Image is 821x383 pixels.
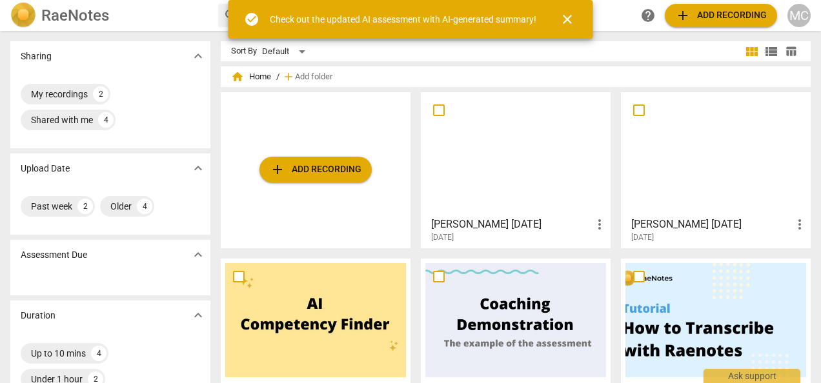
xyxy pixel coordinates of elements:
div: Older [110,200,132,213]
div: Ask support [704,369,800,383]
img: Logo [10,3,36,28]
div: Default [262,41,310,62]
button: Upload [665,4,777,27]
p: Duration [21,309,56,322]
button: Show more [188,306,208,325]
h2: RaeNotes [41,6,109,25]
h3: Olga 21 Aug 2025 [631,217,792,232]
button: Close [552,4,583,35]
button: Show more [188,46,208,66]
span: home [231,70,244,83]
div: 4 [98,112,114,128]
button: Tile view [742,42,762,61]
div: Check out the updated AI assessment with AI-generated summary! [270,13,536,26]
span: more_vert [792,217,807,232]
button: Table view [781,42,800,61]
button: Show more [188,245,208,264]
a: LogoRaeNotes [10,3,208,28]
span: expand_more [190,161,206,176]
div: Sort By [231,46,257,56]
span: / [276,72,279,82]
span: Add folder [295,72,332,82]
div: 4 [137,199,152,214]
div: 2 [77,199,93,214]
span: [DATE] [631,232,654,243]
div: Up to 10 mins [31,347,86,360]
p: Assessment Due [21,248,87,262]
span: [DATE] [431,232,454,243]
div: Shared with me [31,113,93,126]
p: Upload Date [21,162,70,175]
button: List view [762,42,781,61]
span: add [282,70,295,83]
span: expand_more [190,247,206,262]
span: Home [231,70,271,83]
div: Past week [31,200,72,213]
a: [PERSON_NAME] [DATE][DATE] [425,97,606,242]
span: Add recording [270,162,361,177]
div: 2 [93,86,108,102]
button: MC [787,4,811,27]
span: expand_more [190,308,206,323]
span: add [675,8,691,23]
span: help [640,8,656,23]
a: Help [636,4,660,27]
span: check_circle [244,12,259,27]
span: search [223,8,239,23]
span: expand_more [190,48,206,64]
a: [PERSON_NAME] [DATE][DATE] [625,97,806,242]
span: close [560,12,575,27]
span: Add recording [675,8,767,23]
button: Upload [259,157,372,182]
p: Sharing [21,50,52,63]
span: view_list [764,44,779,59]
button: Show more [188,159,208,178]
h3: Ilona 26 Aug 2025 [431,217,592,232]
span: table_chart [785,45,797,57]
div: My recordings [31,88,88,101]
span: add [270,162,285,177]
span: view_module [744,44,760,59]
span: more_vert [592,217,607,232]
div: 4 [91,346,106,361]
